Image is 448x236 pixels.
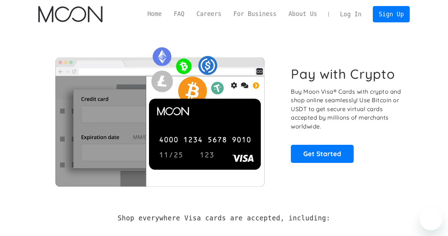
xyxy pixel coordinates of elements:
[118,214,330,222] h2: Shop everywhere Visa cards are accepted, including:
[38,6,103,22] img: Moon Logo
[373,6,410,22] a: Sign Up
[282,10,323,18] a: About Us
[227,10,282,18] a: For Business
[334,6,367,22] a: Log In
[38,42,281,186] img: Moon Cards let you spend your crypto anywhere Visa is accepted.
[38,6,103,22] a: home
[291,87,402,131] p: Buy Moon Visa® Cards with crypto and shop online seamlessly! Use Bitcoin or USDT to get secure vi...
[190,10,227,18] a: Careers
[420,208,442,230] iframe: Button to launch messaging window
[291,66,395,82] h1: Pay with Crypto
[142,10,168,18] a: Home
[291,145,354,163] a: Get Started
[168,10,190,18] a: FAQ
